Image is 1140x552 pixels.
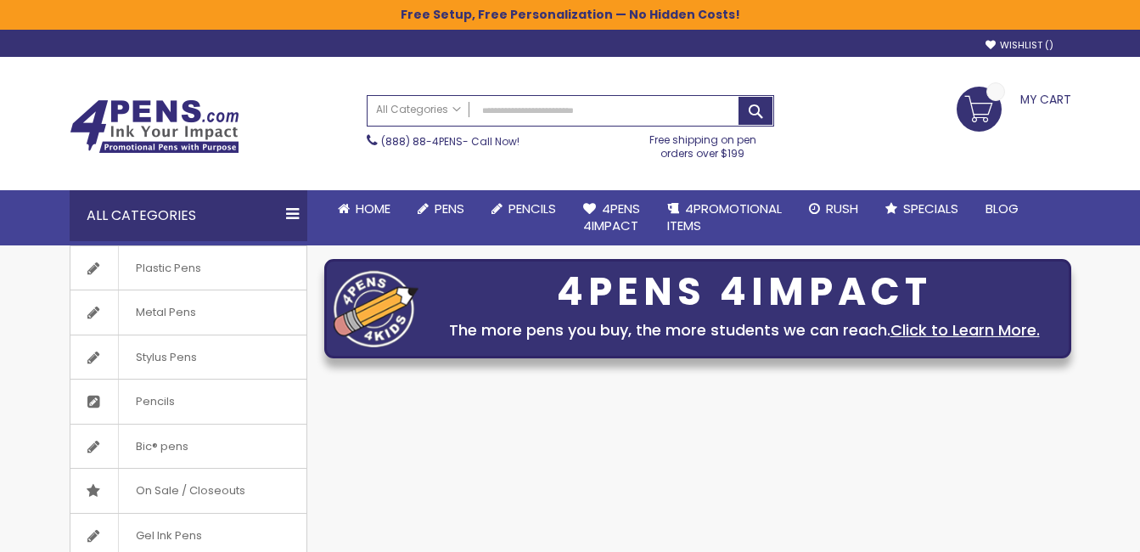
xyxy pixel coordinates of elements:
[903,200,958,217] span: Specials
[632,127,774,161] div: Free shipping on pen orders over $199
[70,190,307,241] div: All Categories
[70,469,306,513] a: On Sale / Closeouts
[381,134,519,149] span: - Call Now!
[478,190,570,228] a: Pencils
[376,103,461,116] span: All Categories
[368,96,469,124] a: All Categories
[70,246,306,290] a: Plastic Pens
[654,190,795,245] a: 4PROMOTIONALITEMS
[356,200,390,217] span: Home
[583,200,640,234] span: 4Pens 4impact
[986,200,1019,217] span: Blog
[508,200,556,217] span: Pencils
[435,200,464,217] span: Pens
[334,270,418,347] img: four_pen_logo.png
[70,99,239,154] img: 4Pens Custom Pens and Promotional Products
[118,246,218,290] span: Plastic Pens
[118,380,192,424] span: Pencils
[70,290,306,335] a: Metal Pens
[667,200,782,234] span: 4PROMOTIONAL ITEMS
[872,190,972,228] a: Specials
[972,190,1032,228] a: Blog
[118,290,213,335] span: Metal Pens
[118,469,262,513] span: On Sale / Closeouts
[118,425,205,469] span: Bic® pens
[70,380,306,424] a: Pencils
[70,335,306,380] a: Stylus Pens
[70,425,306,469] a: Bic® pens
[381,134,463,149] a: (888) 88-4PENS
[404,190,478,228] a: Pens
[427,274,1062,310] div: 4PENS 4IMPACT
[890,319,1040,341] a: Click to Learn More.
[118,335,214,380] span: Stylus Pens
[570,190,654,245] a: 4Pens4impact
[986,39,1053,52] a: Wishlist
[826,200,858,217] span: Rush
[427,318,1062,342] div: The more pens you buy, the more students we can reach.
[795,190,872,228] a: Rush
[324,190,404,228] a: Home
